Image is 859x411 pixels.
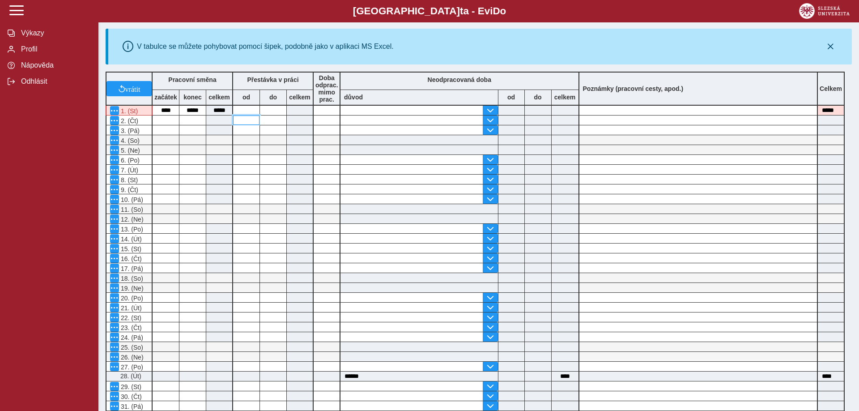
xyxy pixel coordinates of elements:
[493,5,500,17] span: D
[110,254,119,263] button: Menu
[119,403,143,410] span: 31. (Pá)
[579,85,687,92] b: Poznámky (pracovní cesty, apod.)
[110,146,119,154] button: Menu
[428,76,491,83] b: Neodpracovaná doba
[119,275,143,282] span: 18. (So)
[110,126,119,135] button: Menu
[110,362,119,371] button: Menu
[18,61,91,69] span: Nápověda
[119,364,143,371] span: 27. (Po)
[119,137,140,144] span: 4. (So)
[119,314,141,321] span: 22. (St)
[18,29,91,37] span: Výkazy
[525,94,551,101] b: do
[315,74,338,103] b: Doba odprac. mimo prac.
[110,155,119,164] button: Menu
[110,224,119,233] button: Menu
[247,76,298,83] b: Přestávka v práci
[119,393,142,400] span: 30. (Čt)
[119,216,144,223] span: 12. (Ne)
[106,81,152,96] button: vrátit
[110,165,119,174] button: Menu
[119,383,141,390] span: 29. (St)
[344,94,363,101] b: důvod
[110,342,119,351] button: Menu
[119,372,141,380] span: 28. (Út)
[110,323,119,332] button: Menu
[119,285,144,292] span: 19. (Ne)
[119,255,142,262] span: 16. (Čt)
[119,167,138,174] span: 7. (Út)
[119,107,138,115] span: 1. (St)
[460,5,463,17] span: t
[110,313,119,322] button: Menu
[179,94,206,101] b: konec
[110,136,119,145] button: Menu
[110,234,119,243] button: Menu
[119,127,140,134] span: 3. (Pá)
[119,235,142,243] span: 14. (Út)
[500,5,506,17] span: o
[233,94,259,101] b: od
[820,85,842,92] b: Celkem
[119,295,143,302] span: 20. (Po)
[119,304,142,312] span: 21. (Út)
[119,334,143,341] span: 24. (Pá)
[106,106,153,116] div: Po 6 hodinách nepřetržité práce je nutná přestávka v práci na jídlo a oddech v trvání nejméně 30 ...
[498,94,524,101] b: od
[119,206,143,213] span: 11. (So)
[119,265,143,272] span: 17. (Pá)
[110,283,119,292] button: Menu
[110,402,119,411] button: Menu
[110,382,119,391] button: Menu
[110,293,119,302] button: Menu
[119,324,142,331] span: 23. (Čt)
[119,196,143,203] span: 10. (Pá)
[110,333,119,342] button: Menu
[110,274,119,283] button: Menu
[552,94,578,101] b: celkem
[119,344,143,351] span: 25. (So)
[110,116,119,125] button: Menu
[119,157,140,164] span: 6. (Po)
[110,106,119,115] button: Menu
[110,205,119,214] button: Menu
[799,3,850,19] img: logo_web_su.png
[119,176,138,184] span: 8. (St)
[110,303,119,312] button: Menu
[110,214,119,223] button: Menu
[119,226,143,233] span: 13. (Po)
[18,77,91,86] span: Odhlásit
[18,45,91,53] span: Profil
[110,195,119,204] button: Menu
[125,85,140,92] span: vrátit
[168,76,216,83] b: Pracovní směna
[119,117,138,124] span: 2. (Čt)
[27,5,832,17] b: [GEOGRAPHIC_DATA] a - Evi
[137,43,394,51] div: V tabulce se můžete pohybovat pomocí šipek, podobně jako v aplikaci MS Excel.
[260,94,286,101] b: do
[119,354,144,361] span: 26. (Ne)
[119,245,141,253] span: 15. (St)
[287,94,313,101] b: celkem
[110,392,119,401] button: Menu
[110,264,119,273] button: Menu
[153,94,179,101] b: začátek
[119,147,140,154] span: 5. (Ne)
[119,186,138,193] span: 9. (Čt)
[110,244,119,253] button: Menu
[206,94,232,101] b: celkem
[110,352,119,361] button: Menu
[110,175,119,184] button: Menu
[110,185,119,194] button: Menu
